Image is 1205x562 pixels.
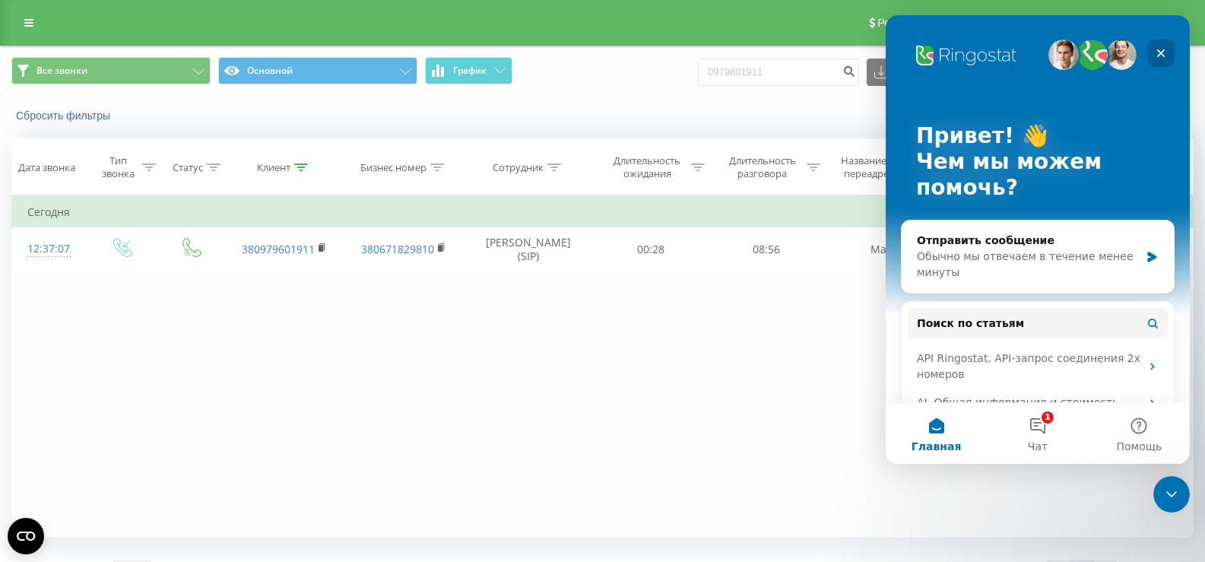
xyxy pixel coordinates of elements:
button: Сбросить фильтры [11,109,118,122]
div: Дата звонка [18,161,75,174]
td: 08:56 [709,227,824,271]
button: Все звонки [11,57,211,84]
span: График [453,65,487,76]
div: Длительность разговора [722,154,803,180]
div: Статус [173,161,203,174]
td: Сегодня [12,197,1194,227]
span: Реферальная программа [877,17,1002,29]
button: Open CMP widget [8,518,44,554]
button: Основной [218,57,417,84]
div: 12:37:07 [27,234,71,264]
div: Название схемы переадресации [839,154,921,180]
td: [PERSON_NAME] (SIP) [464,227,593,271]
td: Main [823,227,943,271]
iframe: Intercom live chat [886,15,1190,464]
div: Длительность ожидания [607,154,687,180]
input: Поиск по номеру [698,59,859,86]
button: График [425,57,512,84]
span: Все звонки [36,65,87,77]
div: Сотрудник [493,161,544,174]
a: 380671829810 [361,242,434,256]
div: Клиент [257,161,290,174]
td: 00:28 [593,227,709,271]
button: Экспорт [867,59,949,86]
a: 380979601911 [242,242,315,256]
iframe: Intercom live chat [1153,476,1190,513]
div: Тип звонка [99,154,138,180]
div: Бизнес номер [360,161,427,174]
